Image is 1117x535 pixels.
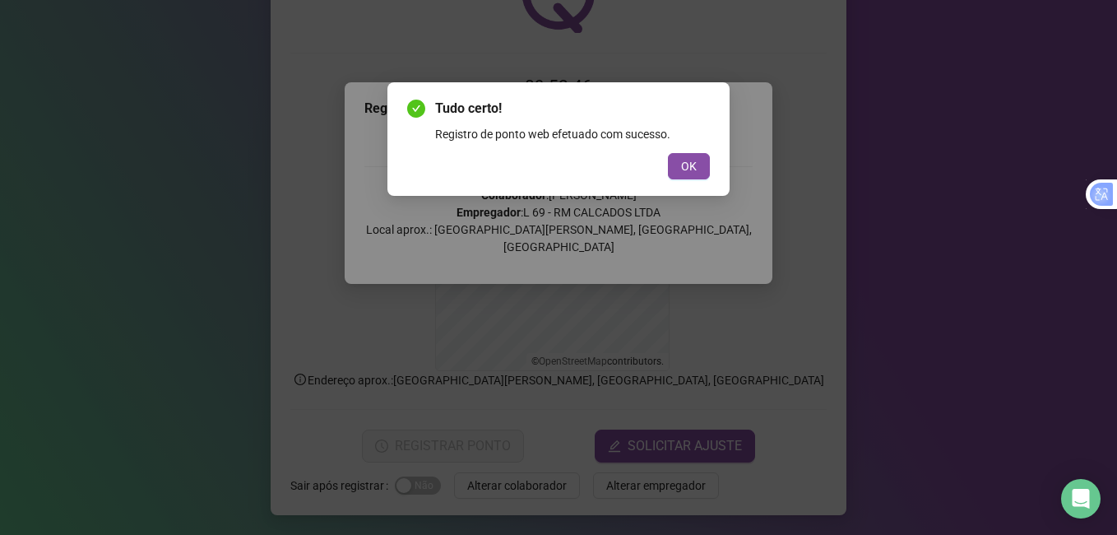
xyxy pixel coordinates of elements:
span: OK [681,157,697,175]
span: check-circle [407,100,425,118]
div: Registro de ponto web efetuado com sucesso. [435,125,710,143]
button: OK [668,153,710,179]
div: Open Intercom Messenger [1061,479,1101,519]
span: Tudo certo! [435,99,710,119]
